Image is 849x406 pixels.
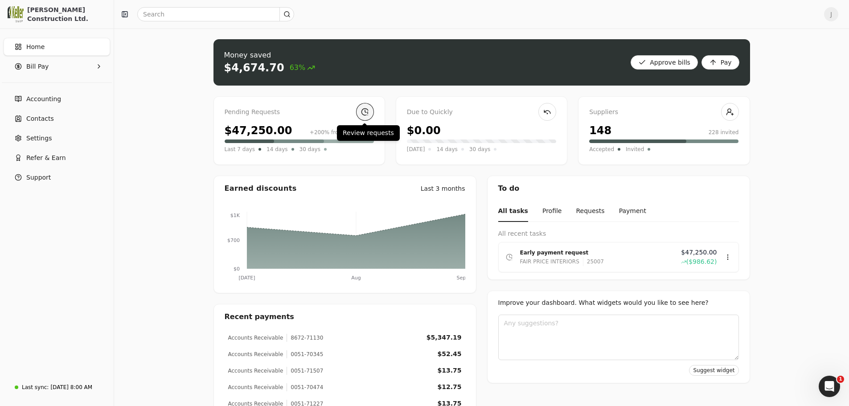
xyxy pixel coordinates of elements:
button: Requests [576,201,604,222]
a: Contacts [4,110,110,127]
button: J [824,7,838,21]
div: Accounts Receivable [228,334,283,342]
a: Home [4,38,110,56]
button: Approve bills [631,55,698,70]
tspan: $700 [227,238,240,243]
span: Contacts [26,114,54,123]
div: Accounts Receivable [228,383,283,391]
div: $52.45 [437,349,461,359]
div: $5,347.19 [427,333,462,342]
span: 63% [290,62,316,73]
div: Improve your dashboard. What widgets would you like to see here? [498,298,739,308]
div: $13.75 [437,366,461,375]
div: Accounts Receivable [228,367,283,375]
iframe: Intercom live chat [819,376,840,397]
div: 0051-70345 [287,350,323,358]
div: 228 invited [709,128,739,136]
tspan: $1K [230,213,240,218]
button: Support [4,168,110,186]
span: Home [26,42,45,52]
div: +200% from last month [310,128,374,136]
span: Support [26,173,51,182]
div: Early payment request [520,248,674,257]
div: [PERSON_NAME] Construction Ltd. [27,5,106,23]
tspan: Sep [456,275,466,281]
span: Refer & Earn [26,153,66,163]
div: Last 3 months [421,184,465,193]
button: Pay [701,55,739,70]
span: 1 [837,376,844,383]
div: Suppliers [589,107,738,117]
span: Invited [626,145,644,154]
span: Bill Pay [26,62,49,71]
div: $47,250.00 [225,123,292,139]
span: Settings [26,134,52,143]
div: $0.00 [407,123,441,139]
span: 30 days [299,145,320,154]
span: 30 days [469,145,490,154]
div: $4,674.70 [224,61,284,75]
button: Payment [619,201,646,222]
span: ($986.62) [686,257,717,267]
a: Accounting [4,90,110,108]
button: All tasks [498,201,528,222]
div: Accounts Receivable [228,350,283,358]
tspan: $0 [234,266,240,272]
tspan: Aug [351,275,361,281]
span: Last 7 days [225,145,255,154]
tspan: [DATE] [238,275,255,281]
div: To do [488,176,750,201]
button: Bill Pay [4,57,110,75]
div: [DATE] 8:00 AM [50,383,92,391]
img: 0537828a-cf49-447f-a6d3-a322c667907b.png [8,6,24,22]
div: 148 [589,123,611,139]
div: FAIR PRICE INTERIORS [520,257,579,266]
div: $12.75 [437,382,461,392]
span: 14 days [436,145,457,154]
a: Last sync:[DATE] 8:00 AM [4,379,110,395]
div: All recent tasks [498,229,739,238]
div: 25007 [583,257,604,266]
div: Pending Requests [225,107,374,117]
button: Refer & Earn [4,149,110,167]
div: Earned discounts [225,183,297,194]
input: Search [137,7,294,21]
p: Review requests [343,128,394,138]
button: Suggest widget [689,365,738,376]
span: Accounting [26,94,61,104]
div: Last sync: [22,383,49,391]
div: Due to Quickly [407,107,556,117]
button: Profile [542,201,562,222]
span: Accepted [589,145,614,154]
a: Settings [4,129,110,147]
div: 8672-71130 [287,334,323,342]
div: Money saved [224,50,316,61]
span: [DATE] [407,145,425,154]
div: Recent payments [214,304,476,329]
span: $47,250.00 [681,248,717,257]
span: 14 days [267,145,287,154]
div: 0051-71507 [287,367,323,375]
div: 0051-70474 [287,383,323,391]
